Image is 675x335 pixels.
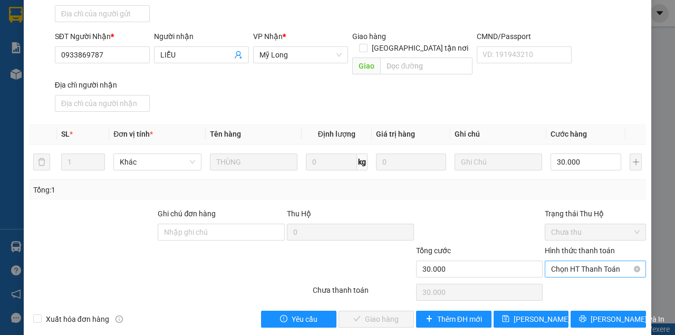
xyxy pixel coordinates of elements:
[494,311,569,328] button: save[PERSON_NAME] thay đổi
[42,313,113,325] span: Xuất hóa đơn hàng
[280,315,287,323] span: exclamation-circle
[591,313,664,325] span: [PERSON_NAME] và In
[261,311,336,328] button: exclamation-circleYêu cầu
[9,10,25,21] span: Gửi:
[9,9,116,22] div: Mỹ Long
[380,58,472,74] input: Dọc đường
[551,261,640,277] span: Chọn HT Thanh Toán
[9,34,116,49] div: 0764237399
[545,208,646,219] div: Trạng thái Thu Hộ
[158,224,285,241] input: Ghi chú đơn hàng
[210,154,297,170] input: VD: Bàn, Ghế
[158,209,216,218] label: Ghi chú đơn hàng
[123,45,230,60] div: 0905728731
[253,32,283,41] span: VP Nhận
[579,315,586,323] span: printer
[551,224,640,240] span: Chưa thu
[630,154,642,170] button: plus
[352,58,380,74] span: Giao
[55,31,150,42] div: SĐT Người Nhận
[210,130,241,138] span: Tên hàng
[545,246,615,255] label: Hình thức thanh toán
[123,9,149,20] span: Nhận:
[120,154,195,170] span: Khác
[477,31,572,42] div: CMND/Passport
[426,315,433,323] span: plus
[55,95,150,112] input: Địa chỉ của người nhận
[55,79,150,91] div: Địa chỉ người nhận
[455,154,542,170] input: Ghi Chú
[634,266,640,272] span: close-circle
[357,154,368,170] span: kg
[514,313,598,325] span: [PERSON_NAME] thay đổi
[55,5,150,22] input: Địa chỉ của người gửi
[339,311,414,328] button: checkGiao hàng
[154,31,249,42] div: Người nhận
[123,33,230,45] div: THẮM
[318,130,355,138] span: Định lượng
[9,22,116,34] div: [PERSON_NAME]
[113,130,153,138] span: Đơn vị tính
[61,130,70,138] span: SL
[259,47,342,63] span: Mỹ Long
[123,9,230,33] div: [GEOGRAPHIC_DATA]
[416,246,451,255] span: Tổng cước
[551,130,587,138] span: Cước hàng
[312,284,415,303] div: Chưa thanh toán
[571,311,646,328] button: printer[PERSON_NAME] và In
[33,154,50,170] button: delete
[368,42,472,54] span: [GEOGRAPHIC_DATA] tận nơi
[287,209,311,218] span: Thu Hộ
[437,313,482,325] span: Thêm ĐH mới
[9,49,116,74] div: ẤP MỸ [GEOGRAPHIC_DATA]
[115,315,123,323] span: info-circle
[292,313,317,325] span: Yêu cầu
[450,124,546,145] th: Ghi chú
[416,311,491,328] button: plusThêm ĐH mới
[33,184,262,196] div: Tổng: 1
[376,130,415,138] span: Giá trị hàng
[502,315,509,323] span: save
[352,32,386,41] span: Giao hàng
[234,51,243,59] span: user-add
[376,154,446,170] input: 0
